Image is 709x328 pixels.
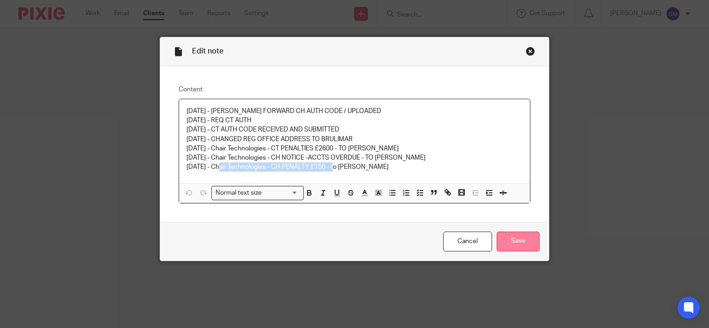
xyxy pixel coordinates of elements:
p: [DATE] - Chair Technologies - CH NOTICE -ACCTS OVERDUE - TO [PERSON_NAME] [186,153,523,162]
label: Content [179,85,531,94]
p: [DATE] - CHANGED REG OFFICE ADDRESS TO BRULIMAR [186,135,523,144]
a: Cancel [443,232,492,251]
span: Edit note [192,48,223,55]
div: Search for option [211,186,304,200]
p: [DATE] - [PERSON_NAME] FORWARD CH AUTH CODE / UPLOADED [186,107,523,116]
p: [DATE] - Chair Technologies - CT PENALTIES £2600 - TO [PERSON_NAME] [186,144,523,153]
p: [DATE] - CT AUTH CODE RECEIVED AND SUBMITTED [186,125,523,134]
div: Close this dialog window [526,47,535,56]
input: Save [497,232,540,251]
input: Search for option [265,188,298,198]
p: [DATE] - Chair Technologies - CH PENALTY £150 - to [PERSON_NAME] [186,162,523,172]
span: Normal text size [214,188,264,198]
p: [DATE] - REQ CT AUTH [186,116,523,125]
